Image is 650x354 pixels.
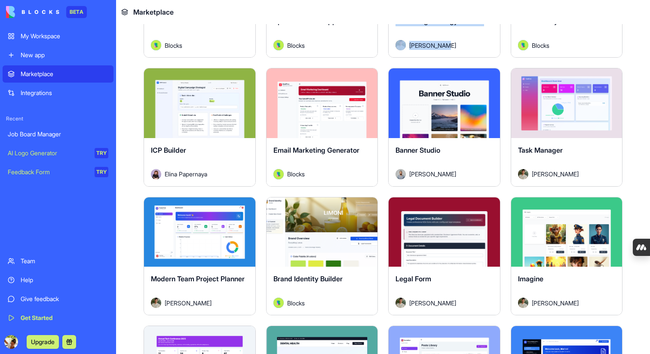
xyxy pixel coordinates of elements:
a: Legal FormAvatar[PERSON_NAME] [388,197,500,316]
a: Task ManagerAvatar[PERSON_NAME] [511,68,623,187]
img: Avatar [396,40,406,50]
div: Feedback Form [8,168,89,176]
div: TRY [95,148,108,158]
span: ICP Builder [151,146,186,154]
span: [PERSON_NAME] [409,299,456,308]
a: Job Board Manager [3,126,113,143]
span: Blocks [165,41,182,50]
div: Marketplace [21,70,108,78]
div: AI Logo Generator [8,149,89,157]
a: New app [3,46,113,64]
div: BETA [66,6,87,18]
span: Recent [3,115,113,122]
img: Avatar [151,298,161,308]
img: Avatar [518,169,528,179]
span: [PERSON_NAME] [409,41,456,50]
div: TRY [95,167,108,177]
div: Job Board Manager [8,130,108,139]
a: Banner StudioAvatar[PERSON_NAME] [388,68,500,187]
span: Imagine [518,274,543,283]
div: Get Started [21,314,108,322]
a: Email Marketing GeneratorAvatarBlocks [266,68,378,187]
a: ICP BuilderAvatarElina Papernaya [144,68,256,187]
div: Integrations [21,89,108,97]
img: Avatar [273,40,284,50]
img: logo [6,6,59,18]
a: BETA [6,6,87,18]
div: Team [21,257,108,265]
a: Team [3,252,113,270]
img: Avatar [151,169,161,179]
a: Upgrade [27,337,59,346]
a: Modern Team Project PlannerAvatar[PERSON_NAME] [144,197,256,316]
span: Email Marketing Generator [273,146,359,154]
span: [PERSON_NAME] [532,299,579,308]
span: Task Manager [518,146,563,154]
a: Get Started [3,309,113,326]
img: Avatar [396,169,406,179]
span: Elina Papernaya [165,169,207,179]
img: Avatar [396,298,406,308]
a: Give feedback [3,290,113,308]
a: Marketplace [3,65,113,83]
a: AI Logo GeneratorTRY [3,145,113,162]
img: Avatar [518,40,528,50]
a: Brand Identity BuilderAvatarBlocks [266,197,378,316]
div: New app [21,51,108,59]
a: Integrations [3,84,113,102]
span: Legal Form [396,274,431,283]
span: Modern Team Project Planner [151,274,245,283]
span: Blocks [532,41,549,50]
span: [PERSON_NAME] [165,299,212,308]
a: My Workspace [3,28,113,45]
div: Help [21,276,108,284]
img: Avatar [273,298,284,308]
span: [PERSON_NAME] [532,169,579,179]
span: [PERSON_NAME] [409,169,456,179]
span: Brand Identity Builder [273,274,343,283]
span: Marketplace [133,7,174,17]
img: Avatar [273,169,284,179]
a: ImagineAvatar[PERSON_NAME] [511,197,623,316]
img: Avatar [151,40,161,50]
a: Feedback FormTRY [3,163,113,181]
span: Blocks [287,41,305,50]
a: Help [3,271,113,289]
button: Upgrade [27,335,59,349]
img: Avatar [518,298,528,308]
div: Give feedback [21,295,108,303]
span: Blocks [287,169,305,179]
span: Blocks [287,299,305,308]
span: Banner Studio [396,146,440,154]
div: My Workspace [21,32,108,40]
img: ACg8ocJN-NiBNLjZo4-Pc6jY6wJ6OFPc1GTDbuIln23RYbdgaNTbdafl=s96-c [4,335,18,349]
